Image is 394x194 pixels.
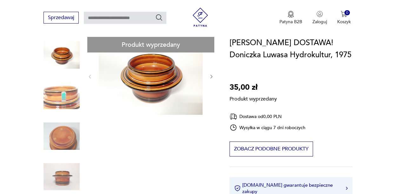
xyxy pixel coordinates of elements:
div: Wysyłka w ciągu 7 dni roboczych [230,124,306,131]
button: Sprzedawaj [43,12,79,24]
button: Zobacz podobne produkty [230,142,313,156]
h1: [PERSON_NAME] DOSTAWA! Doniczka Luwasa Hydrokultur, 1975 [230,37,352,61]
img: Patyna - sklep z meblami i dekoracjami vintage [191,8,210,27]
a: Sprzedawaj [43,16,79,20]
img: Ikona koszyka [341,11,347,17]
p: Patyna B2B [279,19,302,25]
img: Ikonka użytkownika [317,11,323,17]
p: Zaloguj [312,19,327,25]
p: 35,00 zł [230,81,277,94]
div: Dostawa od 0,00 PLN [230,113,306,121]
button: Patyna B2B [279,11,302,25]
div: 0 [344,10,350,16]
button: 0Koszyk [337,11,351,25]
img: Ikona strzałki w prawo [346,187,348,190]
p: Koszyk [337,19,351,25]
img: Ikona medalu [288,11,294,18]
img: Ikona certyfikatu [234,185,241,191]
button: Szukaj [155,14,163,21]
p: Produkt wyprzedany [230,94,277,102]
a: Ikona medaluPatyna B2B [279,11,302,25]
img: Ikona dostawy [230,113,237,121]
button: Zaloguj [312,11,327,25]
